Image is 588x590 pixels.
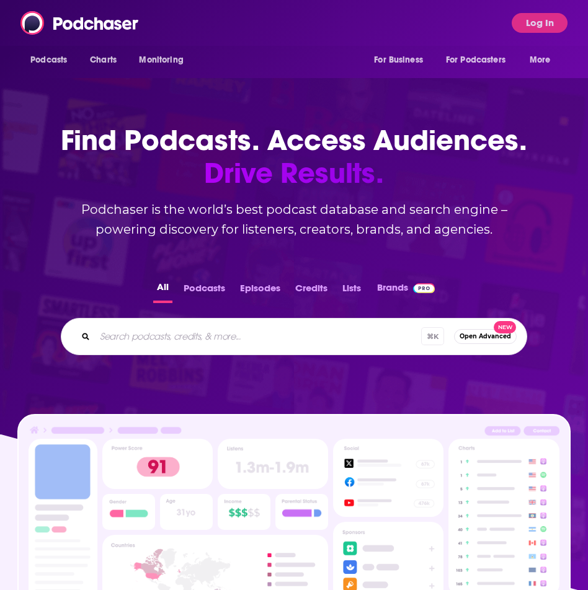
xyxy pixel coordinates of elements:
[102,494,155,531] img: Podcast Insights Gender
[377,279,435,303] a: BrandsPodchaser Pro
[61,318,527,355] div: Search podcasts, credits, & more...
[512,13,568,33] button: Log In
[413,283,435,293] img: Podchaser Pro
[46,124,542,190] h1: Find Podcasts. Access Audiences.
[275,494,328,531] img: Podcast Insights Parental Status
[90,51,117,69] span: Charts
[365,48,439,72] button: open menu
[82,48,124,72] a: Charts
[130,48,199,72] button: open menu
[521,48,566,72] button: open menu
[454,329,517,344] button: Open AdvancedNew
[29,425,559,439] img: Podcast Insights Header
[438,48,523,72] button: open menu
[218,494,270,531] img: Podcast Insights Income
[292,279,331,303] button: Credits
[494,321,516,334] span: New
[20,11,140,35] img: Podchaser - Follow, Share and Rate Podcasts
[421,327,444,345] span: ⌘ K
[46,200,542,239] h2: Podchaser is the world’s best podcast database and search engine – powering discovery for listene...
[180,279,229,303] button: Podcasts
[236,279,284,303] button: Episodes
[374,51,423,69] span: For Business
[530,51,551,69] span: More
[333,439,443,517] img: Podcast Socials
[46,157,542,190] span: Drive Results.
[95,327,421,346] input: Search podcasts, credits, & more...
[339,279,365,303] button: Lists
[139,51,183,69] span: Monitoring
[102,439,213,489] img: Podcast Insights Power score
[218,439,328,489] img: Podcast Insights Listens
[153,279,172,303] button: All
[460,333,511,340] span: Open Advanced
[22,48,83,72] button: open menu
[30,51,67,69] span: Podcasts
[446,51,506,69] span: For Podcasters
[160,494,213,531] img: Podcast Insights Age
